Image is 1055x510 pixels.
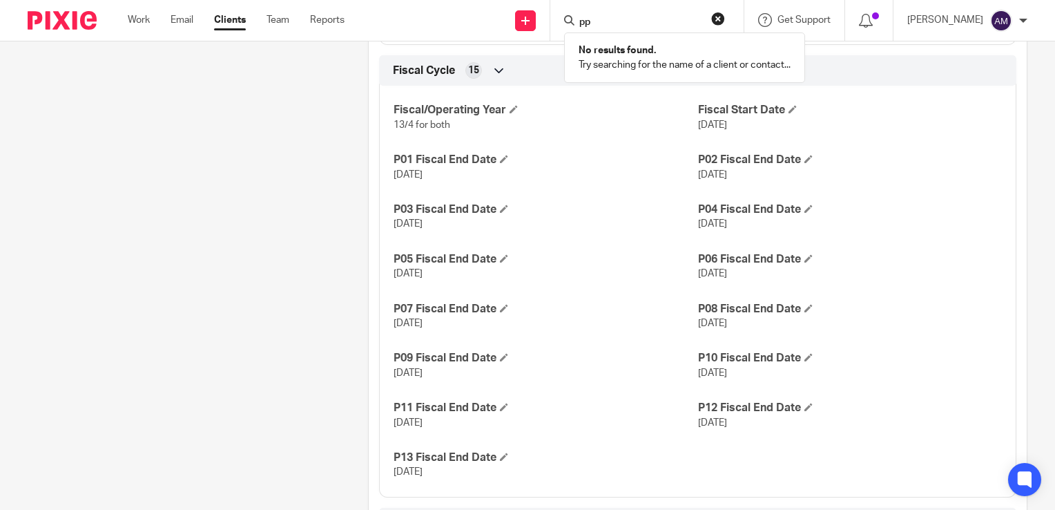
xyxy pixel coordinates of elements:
[394,401,697,415] h4: P11 Fiscal End Date
[394,170,423,180] span: [DATE]
[777,15,831,25] span: Get Support
[698,401,1002,415] h4: P12 Fiscal End Date
[698,418,727,428] span: [DATE]
[698,368,727,378] span: [DATE]
[393,64,455,78] span: Fiscal Cycle
[990,10,1012,32] img: svg%3E
[698,202,1002,217] h4: P04 Fiscal End Date
[698,302,1002,317] h4: P08 Fiscal End Date
[171,13,193,27] a: Email
[394,120,450,130] span: 13/4 for both
[698,319,727,328] span: [DATE]
[907,13,983,27] p: [PERSON_NAME]
[698,219,727,229] span: [DATE]
[698,269,727,278] span: [DATE]
[698,351,1002,366] h4: P10 Fiscal End Date
[394,467,423,477] span: [DATE]
[214,13,246,27] a: Clients
[394,202,697,217] h4: P03 Fiscal End Date
[394,302,697,317] h4: P07 Fiscal End Date
[394,103,697,117] h4: Fiscal/Operating Year
[394,451,697,465] h4: P13 Fiscal End Date
[267,13,289,27] a: Team
[394,153,697,167] h4: P01 Fiscal End Date
[394,418,423,428] span: [DATE]
[394,351,697,366] h4: P09 Fiscal End Date
[394,368,423,378] span: [DATE]
[578,17,702,29] input: Search
[394,319,423,328] span: [DATE]
[394,219,423,229] span: [DATE]
[28,11,97,30] img: Pixie
[698,170,727,180] span: [DATE]
[698,252,1002,267] h4: P06 Fiscal End Date
[468,64,479,77] span: 15
[394,269,423,278] span: [DATE]
[698,120,727,130] span: [DATE]
[711,12,725,26] button: Clear
[310,13,345,27] a: Reports
[698,103,1002,117] h4: Fiscal Start Date
[128,13,150,27] a: Work
[698,153,1002,167] h4: P02 Fiscal End Date
[394,252,697,267] h4: P05 Fiscal End Date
